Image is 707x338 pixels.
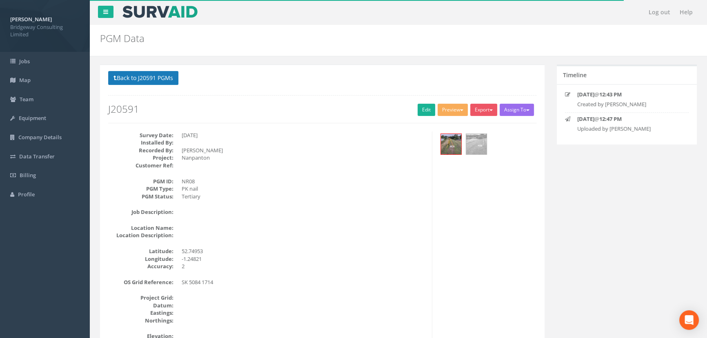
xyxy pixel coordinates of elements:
[108,224,173,232] dt: Location Name:
[10,23,80,38] span: Bridgeway Consulting Limited
[108,278,173,286] dt: OS Grid Reference:
[182,255,426,263] dd: -1.24821
[108,178,173,185] dt: PGM ID:
[108,147,173,154] dt: Recorded By:
[182,193,426,200] dd: Tertiary
[182,147,426,154] dd: [PERSON_NAME]
[108,193,173,200] dt: PGM Status:
[577,100,678,108] p: Created by [PERSON_NAME]
[108,309,173,317] dt: Eastings:
[19,76,31,84] span: Map
[108,131,173,139] dt: Survey Date:
[577,125,678,133] p: Uploaded by [PERSON_NAME]
[108,185,173,193] dt: PGM Type:
[108,104,536,114] h2: J20591
[182,247,426,255] dd: 52.74953
[182,278,426,286] dd: SK 5084 1714
[10,16,52,23] strong: [PERSON_NAME]
[577,91,594,98] strong: [DATE]
[20,96,33,103] span: Team
[19,153,55,160] span: Data Transfer
[108,294,173,302] dt: Project Grid:
[182,185,426,193] dd: PK nail
[108,247,173,255] dt: Latitude:
[108,154,173,162] dt: Project:
[679,310,699,330] div: Open Intercom Messenger
[108,162,173,169] dt: Customer Ref:
[438,104,468,116] button: Preview
[18,133,62,141] span: Company Details
[108,255,173,263] dt: Longitude:
[100,33,595,44] h2: PGM Data
[599,115,622,122] strong: 12:47 PM
[108,262,173,270] dt: Accuracy:
[577,115,594,122] strong: [DATE]
[108,231,173,239] dt: Location Description:
[599,91,622,98] strong: 12:43 PM
[182,131,426,139] dd: [DATE]
[19,58,30,65] span: Jobs
[19,114,46,122] span: Equipment
[108,317,173,325] dt: Northings:
[418,104,435,116] a: Edit
[20,171,36,179] span: Billing
[182,154,426,162] dd: Nanpanton
[18,191,35,198] span: Profile
[500,104,534,116] button: Assign To
[577,115,678,123] p: @
[563,72,587,78] h5: Timeline
[577,91,678,98] p: @
[182,262,426,270] dd: 2
[466,134,487,154] img: 5755d01d-19f9-fc31-c740-da42f4f3056b_0218d68b-620f-9adc-8665-4be0e9b71378_thumb.jpg
[108,208,173,216] dt: Job Description:
[108,302,173,309] dt: Datum:
[108,139,173,147] dt: Installed By:
[470,104,497,116] button: Export
[108,71,178,85] button: Back to J20591 PGMs
[441,134,461,154] img: 5755d01d-19f9-fc31-c740-da42f4f3056b_8ea41103-f137-aa86-1907-b452d33d3b17_thumb.jpg
[182,178,426,185] dd: NR08
[10,13,80,38] a: [PERSON_NAME] Bridgeway Consulting Limited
